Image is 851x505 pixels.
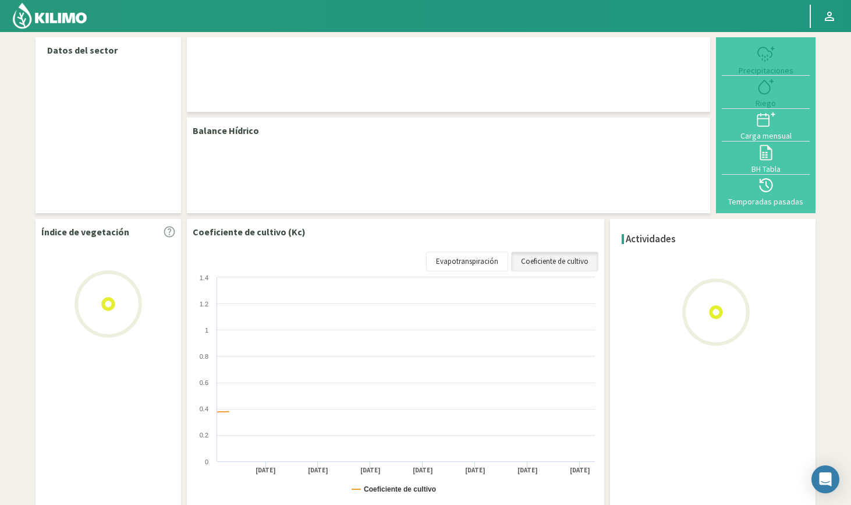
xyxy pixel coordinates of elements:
img: Loading... [50,246,166,362]
p: Índice de vegetación [41,225,129,239]
text: [DATE] [360,466,381,475]
img: Loading... [658,254,774,370]
text: 0.6 [200,379,208,386]
h4: Actividades [626,234,676,245]
text: [DATE] [570,466,590,475]
button: Temporadas pasadas [722,175,810,207]
button: Precipitaciones [722,43,810,76]
div: Precipitaciones [725,66,806,75]
a: Evapotranspiración [426,252,508,271]
p: Balance Hídrico [193,123,259,137]
text: 0.2 [200,432,208,439]
button: Riego [722,76,810,108]
div: BH Tabla [725,165,806,173]
text: [DATE] [256,466,276,475]
p: Datos del sector [47,43,169,57]
text: 0 [205,458,208,465]
button: BH Tabla [722,142,810,174]
a: Coeficiente de cultivo [511,252,598,271]
button: Carga mensual [722,109,810,142]
text: 1 [205,327,208,334]
text: [DATE] [517,466,538,475]
text: 0.8 [200,353,208,360]
div: Carga mensual [725,132,806,140]
text: [DATE] [465,466,485,475]
div: Riego [725,99,806,107]
div: Temporadas pasadas [725,197,806,206]
img: Kilimo [12,2,88,30]
text: 0.4 [200,405,208,412]
text: [DATE] [308,466,328,475]
div: Open Intercom Messenger [811,465,839,493]
text: [DATE] [413,466,433,475]
text: 1.2 [200,301,208,308]
text: 1.4 [200,274,208,281]
p: Coeficiente de cultivo (Kc) [193,225,306,239]
text: Coeficiente de cultivo [364,485,436,493]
